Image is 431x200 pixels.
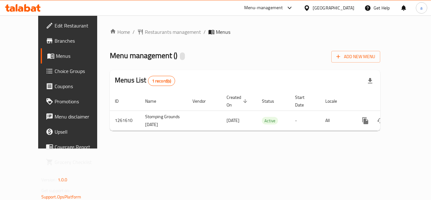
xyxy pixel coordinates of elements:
[110,111,140,130] td: 1261610
[55,22,105,29] span: Edit Restaurant
[148,78,175,84] span: 1 record(s)
[55,67,105,75] span: Choice Groups
[373,113,388,128] button: Change Status
[110,48,177,63] span: Menu management ( )
[41,124,110,139] a: Upsell
[133,28,135,36] li: /
[55,158,105,166] span: Grocery Checklist
[41,79,110,94] a: Coupons
[41,64,110,79] a: Choice Groups
[41,109,110,124] a: Menu disclaimer
[216,28,230,36] span: Menus
[192,97,214,105] span: Vendor
[55,113,105,120] span: Menu disclaimer
[227,116,239,124] span: [DATE]
[58,176,68,184] span: 1.0.0
[41,18,110,33] a: Edit Restaurant
[56,52,105,60] span: Menus
[325,97,345,105] span: Locale
[110,28,380,36] nav: breadcrumb
[262,117,278,124] span: Active
[290,111,320,130] td: -
[41,33,110,48] a: Branches
[227,94,249,109] span: Created On
[41,186,70,195] span: Get support on:
[41,94,110,109] a: Promotions
[55,82,105,90] span: Coupons
[295,94,313,109] span: Start Date
[420,4,422,11] span: a
[353,92,423,111] th: Actions
[244,4,283,12] div: Menu-management
[55,98,105,105] span: Promotions
[110,92,423,131] table: enhanced table
[358,113,373,128] button: more
[145,97,164,105] span: Name
[336,53,375,61] span: Add New Menu
[55,128,105,136] span: Upsell
[140,111,187,130] td: Stomping Grounds [DATE]
[115,76,175,86] h2: Menus List
[363,73,378,88] div: Export file
[331,51,380,63] button: Add New Menu
[115,97,127,105] span: ID
[313,4,354,11] div: [GEOGRAPHIC_DATA]
[41,48,110,64] a: Menus
[137,28,201,36] a: Restaurants management
[110,28,130,36] a: Home
[41,176,57,184] span: Version:
[55,37,105,45] span: Branches
[41,155,110,170] a: Grocery Checklist
[204,28,206,36] li: /
[145,28,201,36] span: Restaurants management
[320,111,353,130] td: All
[262,97,282,105] span: Status
[41,139,110,155] a: Coverage Report
[55,143,105,151] span: Coverage Report
[148,76,175,86] div: Total records count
